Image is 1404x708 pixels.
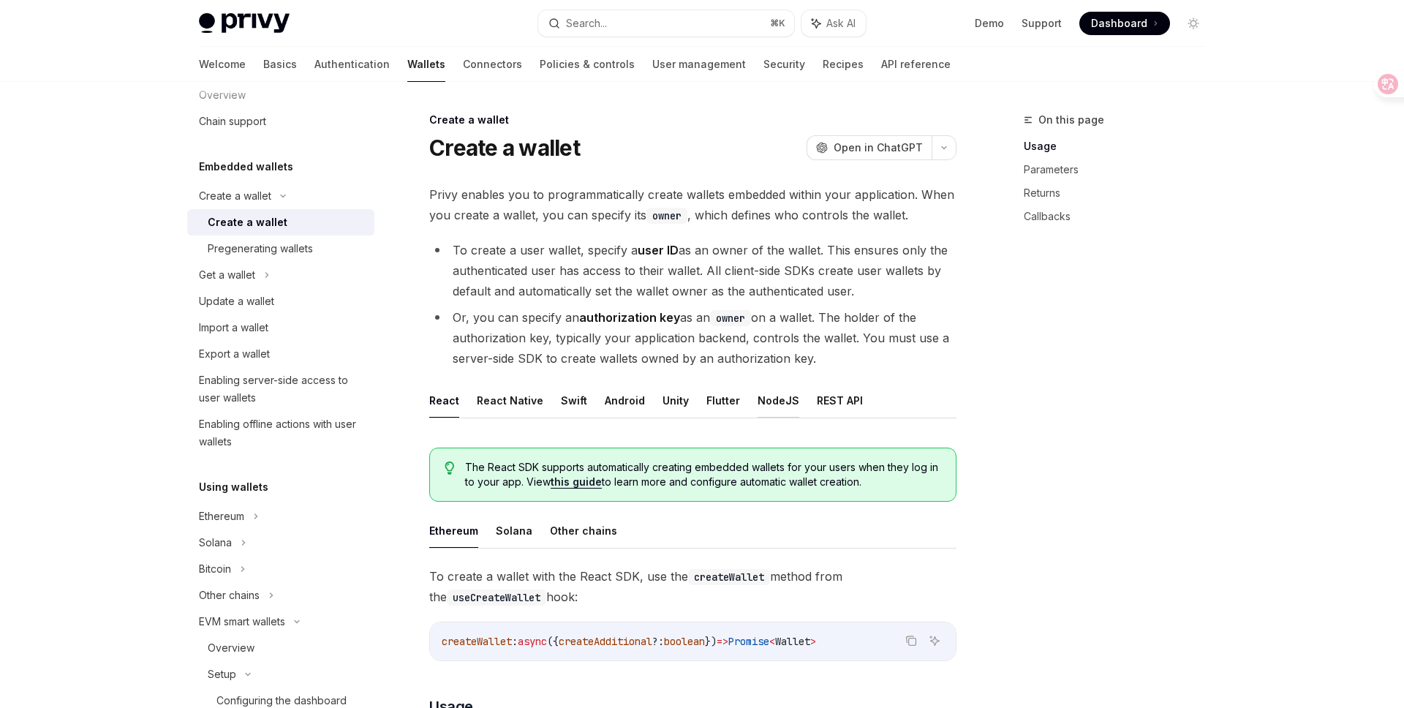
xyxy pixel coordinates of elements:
[769,635,775,648] span: <
[605,383,645,418] button: Android
[1091,16,1147,31] span: Dashboard
[187,341,374,367] a: Export a wallet
[407,47,445,82] a: Wallets
[429,383,459,418] button: React
[429,135,580,161] h1: Create a wallet
[187,315,374,341] a: Import a wallet
[551,475,602,489] a: this guide
[199,372,366,407] div: Enabling server-side access to user wallets
[834,140,923,155] span: Open in ChatGPT
[477,383,543,418] button: React Native
[442,635,512,648] span: createWallet
[429,113,956,127] div: Create a wallet
[925,631,944,650] button: Ask AI
[199,345,270,363] div: Export a wallet
[561,383,587,418] button: Swift
[199,415,366,451] div: Enabling offline actions with user wallets
[429,513,478,548] button: Ethereum
[208,214,287,231] div: Create a wallet
[199,508,244,525] div: Ethereum
[705,635,717,648] span: })
[763,47,805,82] a: Security
[1024,205,1217,228] a: Callbacks
[263,47,297,82] a: Basics
[465,460,941,489] span: The React SDK supports automatically creating embedded wallets for your users when they log in to...
[817,383,863,418] button: REST API
[199,47,246,82] a: Welcome
[538,10,794,37] button: Search...⌘K
[429,240,956,301] li: To create a user wallet, specify a as an owner of the wallet. This ensures only the authenticated...
[199,293,274,310] div: Update a wallet
[559,635,652,648] span: createAdditional
[496,513,532,548] button: Solana
[208,240,313,257] div: Pregenerating wallets
[187,288,374,315] a: Update a wallet
[199,560,231,578] div: Bitcoin
[902,631,921,650] button: Copy the contents from the code block
[199,13,290,34] img: light logo
[187,411,374,455] a: Enabling offline actions with user wallets
[807,135,932,160] button: Open in ChatGPT
[1024,135,1217,158] a: Usage
[775,635,810,648] span: Wallet
[728,635,769,648] span: Promise
[187,635,374,661] a: Overview
[550,513,617,548] button: Other chains
[199,534,232,551] div: Solana
[187,209,374,236] a: Create a wallet
[710,310,751,326] code: owner
[646,208,687,224] code: owner
[199,319,268,336] div: Import a wallet
[881,47,951,82] a: API reference
[463,47,522,82] a: Connectors
[187,108,374,135] a: Chain support
[199,613,285,630] div: EVM smart wallets
[208,639,254,657] div: Overview
[1079,12,1170,35] a: Dashboard
[652,47,746,82] a: User management
[1024,158,1217,181] a: Parameters
[429,307,956,369] li: Or, you can specify an as an on a wallet. The holder of the authorization key, typically your app...
[579,310,680,325] strong: authorization key
[823,47,864,82] a: Recipes
[664,635,705,648] span: boolean
[199,587,260,604] div: Other chains
[540,47,635,82] a: Policies & controls
[717,635,728,648] span: =>
[208,666,236,683] div: Setup
[663,383,689,418] button: Unity
[547,635,559,648] span: ({
[638,243,679,257] strong: user ID
[314,47,390,82] a: Authentication
[199,187,271,205] div: Create a wallet
[652,635,664,648] span: ?:
[826,16,856,31] span: Ask AI
[1038,111,1104,129] span: On this page
[187,236,374,262] a: Pregenerating wallets
[1182,12,1205,35] button: Toggle dark mode
[199,266,255,284] div: Get a wallet
[199,478,268,496] h5: Using wallets
[445,462,455,475] svg: Tip
[429,566,956,607] span: To create a wallet with the React SDK, use the method from the hook:
[688,569,770,585] code: createWallet
[187,367,374,411] a: Enabling server-side access to user wallets
[429,184,956,225] span: Privy enables you to programmatically create wallets embedded within your application. When you c...
[770,18,785,29] span: ⌘ K
[706,383,740,418] button: Flutter
[1024,181,1217,205] a: Returns
[447,590,546,606] code: useCreateWallet
[810,635,816,648] span: >
[518,635,547,648] span: async
[199,113,266,130] div: Chain support
[512,635,518,648] span: :
[1022,16,1062,31] a: Support
[566,15,607,32] div: Search...
[199,158,293,176] h5: Embedded wallets
[758,383,799,418] button: NodeJS
[801,10,866,37] button: Ask AI
[975,16,1004,31] a: Demo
